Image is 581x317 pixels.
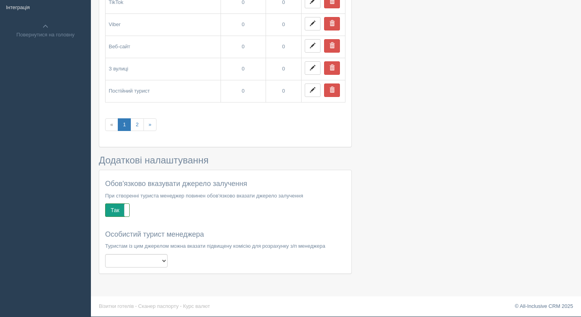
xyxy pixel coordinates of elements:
[266,58,302,80] td: 0
[266,13,302,36] td: 0
[105,118,118,131] span: «
[106,80,221,102] td: Постійний турист
[105,242,345,250] p: Туристам із цим джерелом можна вказати підвищену комісію для розрахунку з/п менеджера
[135,303,137,309] span: ·
[221,58,266,80] td: 0
[266,36,302,58] td: 0
[105,180,345,188] h4: Обов'язково вказувати джерело залучення
[221,13,266,36] td: 0
[266,80,302,102] td: 0
[106,58,221,80] td: З вулиці
[106,204,129,216] label: Так
[105,231,345,239] h4: Особистий турист менеджера
[118,118,131,131] a: 1
[143,118,157,131] a: »
[99,155,352,165] h3: Додаткові налаштування
[130,118,143,131] a: 2
[99,303,134,309] a: Візитки готелів
[180,303,182,309] span: ·
[221,36,266,58] td: 0
[221,80,266,102] td: 0
[105,192,345,199] p: При створенні туриста менеджер повинен обов'язково вказати джерело залучення
[515,303,573,309] a: © All-Inclusive CRM 2025
[106,36,221,58] td: Веб-сайт
[138,303,179,309] a: Сканер паспорту
[183,303,210,309] a: Курс валют
[106,13,221,36] td: Viber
